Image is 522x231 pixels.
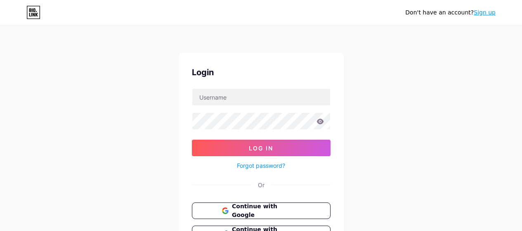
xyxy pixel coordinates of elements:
[192,140,331,156] button: Log In
[192,66,331,79] div: Login
[249,145,273,152] span: Log In
[232,202,300,219] span: Continue with Google
[405,8,496,17] div: Don't have an account?
[258,181,265,189] div: Or
[192,202,331,219] button: Continue with Google
[474,9,496,16] a: Sign up
[192,89,330,105] input: Username
[237,161,285,170] a: Forgot password?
